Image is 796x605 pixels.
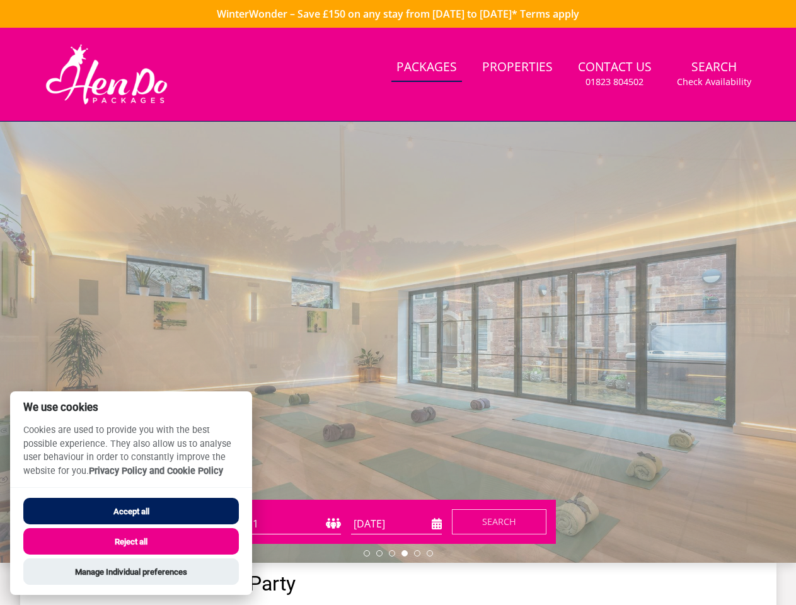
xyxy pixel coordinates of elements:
input: Arrival Date [351,514,442,534]
p: Cookies are used to provide you with the best possible experience. They also allow us to analyse ... [10,423,252,487]
h1: Packages for your Hen Party [40,573,756,595]
button: Reject all [23,528,239,555]
h2: We use cookies [10,401,252,413]
a: SearchCheck Availability [672,54,756,95]
small: Check Availability [677,76,751,88]
a: Contact Us01823 804502 [573,54,657,95]
a: Properties [477,54,558,82]
small: 01823 804502 [585,76,643,88]
button: Manage Individual preferences [23,558,239,585]
button: Search [452,509,546,534]
a: Privacy Policy and Cookie Policy [89,466,223,476]
span: Search [482,516,516,527]
a: Packages [391,54,462,82]
img: Hen Do Packages [40,43,173,106]
button: Accept all [23,498,239,524]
